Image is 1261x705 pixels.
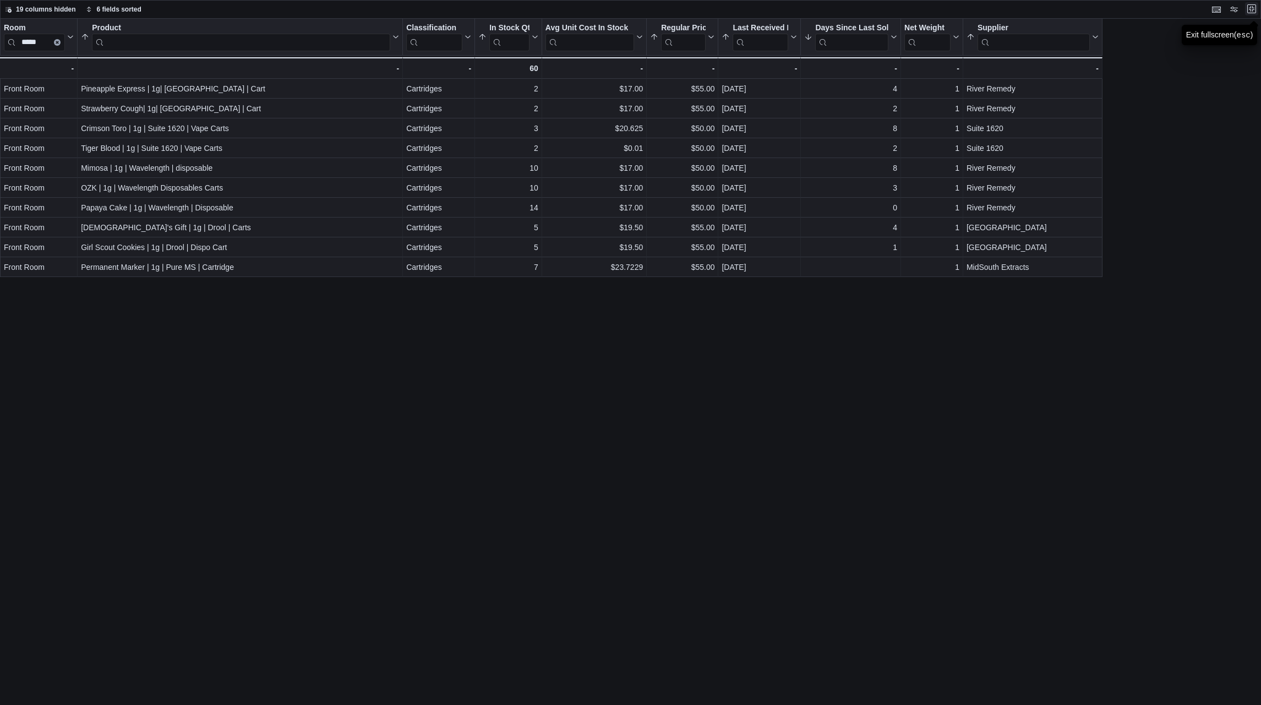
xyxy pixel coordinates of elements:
div: Cartridges [406,221,471,234]
div: 2 [804,102,897,115]
div: Girl Scout Cookies | 1g | Drool | Dispo Cart [81,241,399,254]
div: 8 [804,161,897,175]
div: Avg Unit Cost In Stock [545,23,634,51]
div: Classification [406,23,462,34]
div: Crimson Toro | 1g | Suite 1620 | Vape Carts [81,122,399,135]
div: $50.00 [650,122,714,135]
div: Permanent Marker | 1g | Pure MS | Cartridge [81,261,399,274]
div: In Stock Qty [489,23,529,51]
div: - [804,62,897,75]
div: Avg Unit Cost In Stock [545,23,634,34]
div: 1 [904,261,959,274]
div: $17.00 [545,82,643,95]
div: - [406,62,471,75]
div: 5 [478,221,538,234]
div: Regular Price [661,23,706,34]
div: Front Room [4,181,74,194]
div: $55.00 [650,261,714,274]
div: [DATE] [722,142,797,155]
div: In Stock Qty [489,23,529,34]
div: Days Since Last Sold [815,23,888,34]
div: Tiger Blood | 1g | Suite 1620 | Vape Carts [81,142,399,155]
div: $50.00 [650,201,714,214]
div: 2 [804,142,897,155]
div: 1 [904,142,959,155]
div: Exit fullscreen ( ) [1186,29,1253,41]
button: 19 columns hidden [1,3,80,16]
div: OZK | 1g | Wavelength Disposables Carts [81,181,399,194]
div: River Remedy [967,82,1099,95]
span: 6 fields sorted [97,5,141,14]
div: Front Room [4,241,74,254]
button: Exit fullscreen [1245,2,1258,15]
div: $50.00 [650,142,714,155]
div: $19.50 [545,221,643,234]
div: 8 [804,122,897,135]
div: Front Room [4,201,74,214]
button: Last Received Date [722,23,797,51]
div: Cartridges [406,122,471,135]
div: $55.00 [650,82,714,95]
button: Product [81,23,399,51]
div: MidSouth Extracts [967,261,1099,274]
div: 10 [478,181,538,194]
div: Front Room [4,261,74,274]
button: Classification [406,23,471,51]
div: Last Received Date [733,23,788,34]
div: 4 [804,221,897,234]
div: [DATE] [722,241,797,254]
div: $17.00 [545,181,643,194]
div: Days Since Last Sold [815,23,888,51]
div: - [81,62,399,75]
div: $19.50 [545,241,643,254]
div: 14 [478,201,538,214]
div: 2 [478,82,538,95]
div: Regular Price [661,23,706,51]
button: Display options [1227,3,1241,16]
div: - [545,62,643,75]
div: $50.00 [650,161,714,175]
div: Front Room [4,161,74,175]
div: - [3,62,74,75]
div: 4 [804,82,897,95]
button: In Stock Qty [478,23,538,51]
div: Cartridges [406,201,471,214]
span: 19 columns hidden [16,5,76,14]
div: [DATE] [722,102,797,115]
div: Front Room [4,221,74,234]
div: $17.00 [545,201,643,214]
div: 1 [904,161,959,175]
div: - [904,62,959,75]
div: $55.00 [650,221,714,234]
div: 2 [478,142,538,155]
div: 2 [478,102,538,115]
div: 7 [478,261,538,274]
div: $55.00 [650,241,714,254]
div: Product [92,23,390,51]
div: 3 [478,122,538,135]
div: Supplier [978,23,1090,51]
div: [GEOGRAPHIC_DATA] [967,221,1099,234]
div: 5 [478,241,538,254]
div: [DATE] [722,181,797,194]
div: Cartridges [406,261,471,274]
button: Regular Price [650,23,714,51]
div: [DATE] [722,82,797,95]
button: RoomClear input [4,23,74,51]
div: Net Weight [904,23,951,34]
button: Supplier [967,23,1099,51]
div: - [722,62,797,75]
button: Avg Unit Cost In Stock [545,23,643,51]
div: 60 [478,62,538,75]
div: $20.625 [545,122,643,135]
div: [DATE] [722,122,797,135]
div: 1 [904,221,959,234]
div: Front Room [4,142,74,155]
div: Room [4,23,65,51]
div: Front Room [4,82,74,95]
div: $17.00 [545,161,643,175]
div: River Remedy [967,181,1099,194]
button: Days Since Last Sold [804,23,897,51]
div: [GEOGRAPHIC_DATA] [967,241,1099,254]
div: [DATE] [722,221,797,234]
